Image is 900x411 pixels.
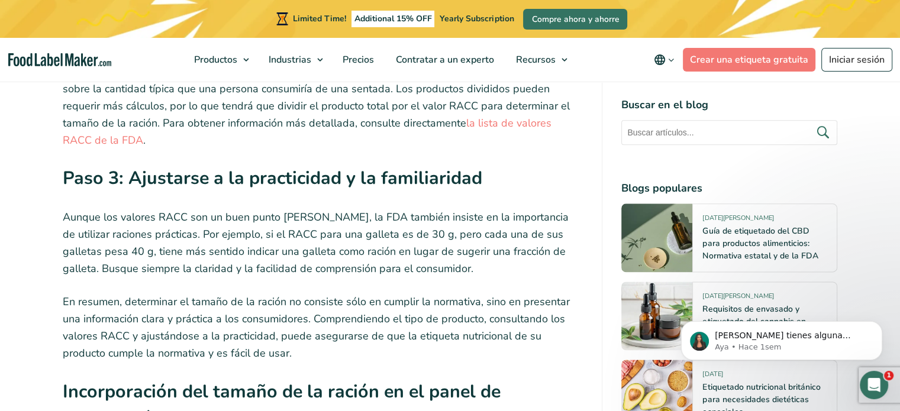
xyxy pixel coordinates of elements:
[702,213,773,227] span: [DATE][PERSON_NAME]
[621,97,837,113] h4: Buscar en el blog
[63,166,482,190] strong: Paso 3: Ajustarse a la practicidad y la familiaridad
[332,38,382,82] a: Precios
[683,48,815,72] a: Crear una etiqueta gratuita
[258,38,329,82] a: Industrias
[339,53,375,66] span: Precios
[821,48,892,72] a: Iniciar sesión
[663,296,900,379] iframe: Intercom notifications mensaje
[621,180,837,196] h4: Blogs populares
[440,13,514,24] span: Yearly Subscription
[512,53,557,66] span: Recursos
[293,13,346,24] span: Limited Time!
[385,38,502,82] a: Contratar a un experto
[523,9,627,30] a: Compre ahora y ahorre
[63,116,551,147] a: la lista de valores RACC de la FDA
[702,225,818,261] a: Guía de etiquetado del CBD para productos alimenticios: Normativa estatal y de la FDA
[63,209,583,277] p: Aunque los valores RACC son un buen punto [PERSON_NAME], la FDA también insiste en la importancia...
[63,293,583,361] p: En resumen, determinar el tamaño de la ración no consiste sólo en cumplir la normativa, sino en p...
[392,53,495,66] span: Contratar a un experto
[191,53,238,66] span: Productos
[860,371,888,399] iframe: Intercom live chat
[702,292,773,305] span: [DATE][PERSON_NAME]
[265,53,312,66] span: Industrias
[621,120,837,145] input: Buscar artículos...
[505,38,573,82] a: Recursos
[351,11,435,27] span: Additional 15% OFF
[183,38,255,82] a: Productos
[884,371,893,380] span: 1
